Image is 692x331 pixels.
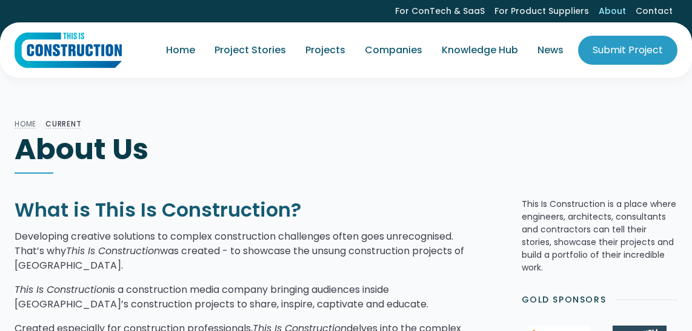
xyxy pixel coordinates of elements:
p: Developing creative solutions to complex construction challenges often goes unrecognised. That’s ... [15,229,483,273]
h2: What is This Is Construction? [15,198,483,222]
p: is a construction media company bringing audiences inside [GEOGRAPHIC_DATA]’s construction projec... [15,283,483,312]
a: home [15,32,122,68]
a: Home [156,33,205,67]
h2: Gold Sponsors [522,293,607,306]
h1: About Us [15,131,677,168]
img: This Is Construction Logo [15,32,122,68]
p: This Is Construction is a place where engineers, architects, consultants and contractors can tell... [522,198,678,274]
a: Project Stories [205,33,296,67]
em: This Is Construction [66,244,160,258]
a: News [528,33,573,67]
a: Knowledge Hub [432,33,528,67]
a: Current [45,119,82,129]
div: / [36,117,45,131]
a: Submit Project [578,36,677,65]
a: Projects [296,33,355,67]
a: Companies [355,33,432,67]
em: This Is Construction [15,283,108,297]
div: Submit Project [593,43,663,57]
a: Home [15,119,36,129]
